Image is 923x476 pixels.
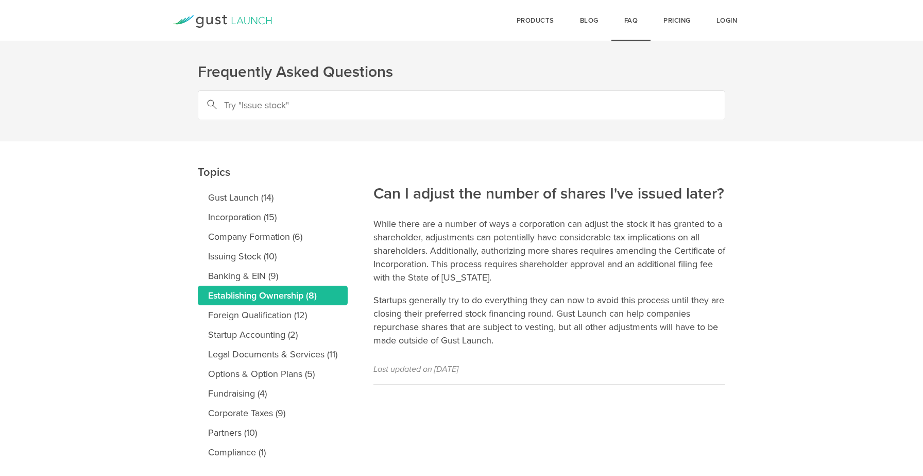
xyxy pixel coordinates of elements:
h2: Topics [198,92,348,183]
a: Establishing Ownership (8) [198,286,348,305]
a: Company Formation (6) [198,227,348,247]
a: Fundraising (4) [198,384,348,403]
a: Banking & EIN (9) [198,266,348,286]
p: Last updated on [DATE] [373,363,725,376]
a: Issuing Stock (10) [198,247,348,266]
a: Startup Accounting (2) [198,325,348,344]
p: Startups generally try to do everything they can now to avoid this process until they are closing... [373,293,725,347]
a: Compliance (1) [198,442,348,462]
p: While there are a number of ways a corporation can adjust the stock it has granted to a sharehold... [373,217,725,284]
a: Incorporation (15) [198,207,348,227]
a: Corporate Taxes (9) [198,403,348,423]
a: Gust Launch (14) [198,188,348,207]
h2: Can I adjust the number of shares I've issued later? [373,114,725,204]
a: Options & Option Plans (5) [198,364,348,384]
a: Foreign Qualification (12) [198,305,348,325]
h1: Frequently Asked Questions [198,62,725,83]
input: Try "Issue stock" [198,90,725,120]
a: Legal Documents & Services (11) [198,344,348,364]
a: Partners (10) [198,423,348,442]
